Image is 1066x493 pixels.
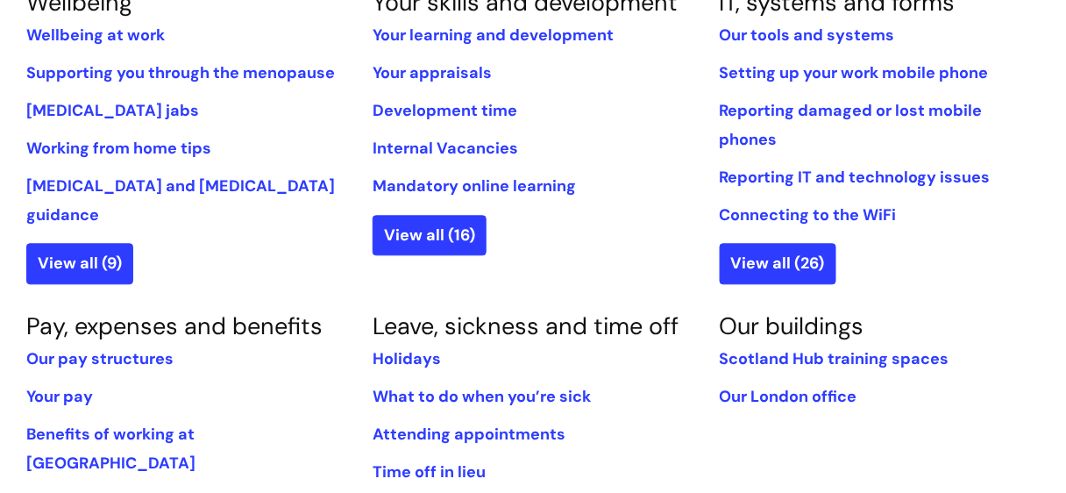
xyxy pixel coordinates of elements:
a: Your pay [26,387,93,408]
a: Our buildings [720,311,864,342]
a: Attending appointments [373,425,565,446]
a: [MEDICAL_DATA] jabs [26,101,199,122]
a: Our pay structures [26,349,174,370]
a: Connecting to the WiFi [720,205,897,226]
a: Our London office [720,387,857,408]
a: Development time [373,101,517,122]
a: Time off in lieu [373,462,486,483]
a: Pay, expenses and benefits [26,311,323,342]
a: Our tools and systems [720,25,895,46]
a: Mandatory online learning [373,176,576,197]
a: Working from home tips [26,139,211,160]
a: Scotland Hub training spaces [720,349,949,370]
a: Holidays [373,349,441,370]
a: View all (9) [26,244,133,284]
a: Setting up your work mobile phone [720,63,989,84]
a: Reporting damaged or lost mobile phones [720,101,983,150]
a: [MEDICAL_DATA] and [MEDICAL_DATA] guidance [26,176,335,225]
a: Your appraisals [373,63,492,84]
a: Your learning and development [373,25,614,46]
a: Benefits of working at [GEOGRAPHIC_DATA] [26,425,195,474]
a: What to do when you’re sick [373,387,591,408]
a: Wellbeing at work [26,25,165,46]
a: View all (16) [373,216,487,256]
a: Leave, sickness and time off [373,311,679,342]
a: Internal Vacancies [373,139,518,160]
a: View all (26) [720,244,836,284]
a: Supporting you through the menopause [26,63,335,84]
a: Reporting IT and technology issues [720,168,991,189]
